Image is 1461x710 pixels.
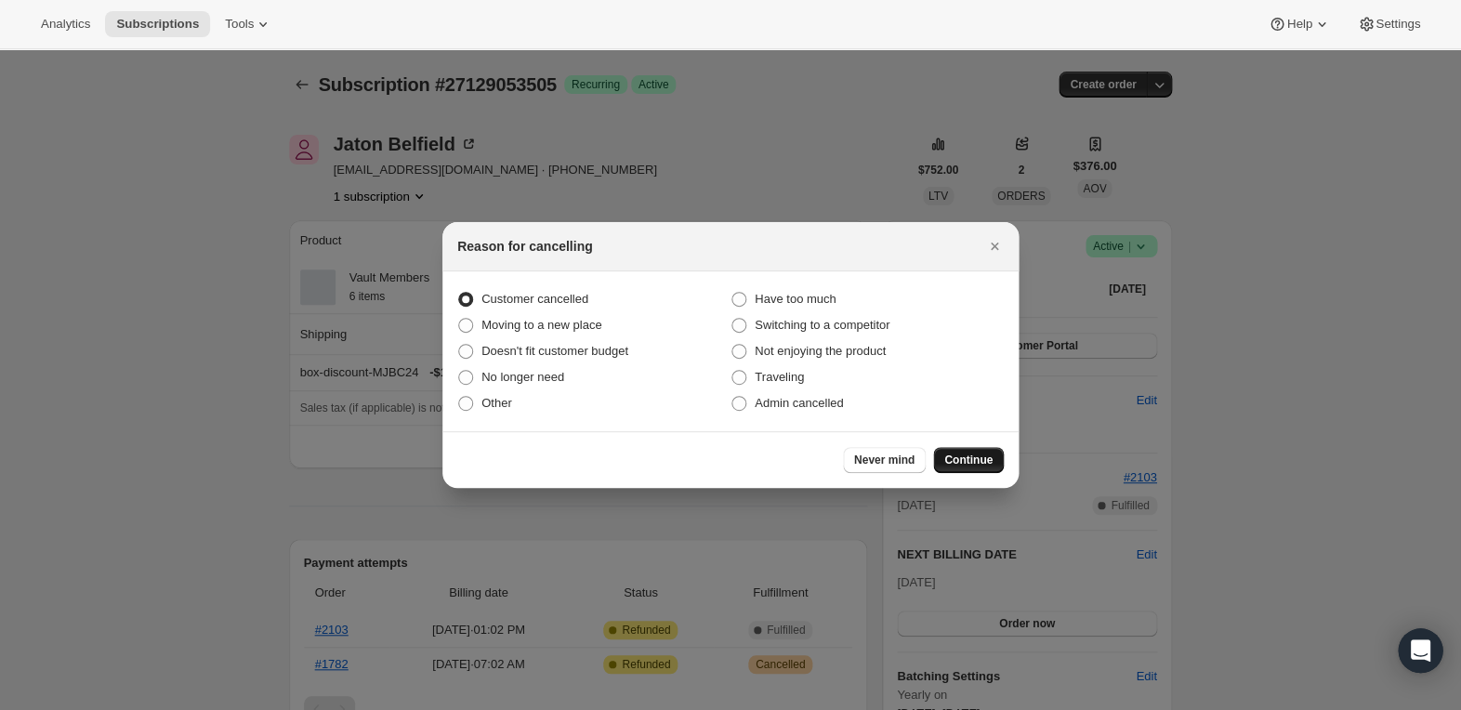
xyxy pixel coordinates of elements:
span: No longer need [481,370,564,384]
span: Traveling [755,370,804,384]
button: Never mind [843,447,926,473]
button: Subscriptions [105,11,210,37]
span: Subscriptions [116,17,199,32]
span: Doesn't fit customer budget [481,344,628,358]
span: Settings [1375,17,1420,32]
div: Open Intercom Messenger [1398,628,1442,673]
span: Not enjoying the product [755,344,886,358]
span: Customer cancelled [481,292,588,306]
span: Tools [225,17,254,32]
span: Switching to a competitor [755,318,889,332]
span: Analytics [41,17,90,32]
span: Admin cancelled [755,396,843,410]
span: Never mind [854,453,915,467]
span: Help [1286,17,1311,32]
button: Analytics [30,11,101,37]
span: Have too much [755,292,836,306]
button: Settings [1346,11,1431,37]
span: Other [481,396,512,410]
button: Help [1257,11,1341,37]
button: Close [981,233,1007,259]
h2: Reason for cancelling [457,237,592,256]
button: Tools [214,11,283,37]
span: Continue [944,453,993,467]
button: Continue [933,447,1004,473]
span: Moving to a new place [481,318,601,332]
